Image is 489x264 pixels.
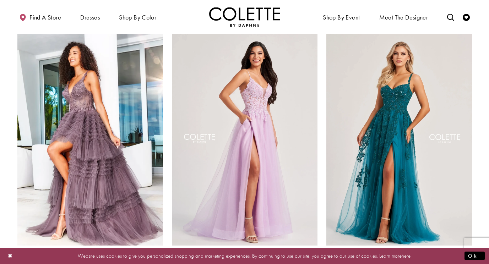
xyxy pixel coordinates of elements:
[379,14,428,21] span: Meet the designer
[80,14,100,21] span: Dresses
[402,252,411,259] a: here
[17,34,163,245] a: Visit Colette by Daphne Style No. CL12281 Page
[209,7,280,27] a: Visit Home Page
[29,14,61,21] span: Find a store
[4,249,16,262] button: Close Dialog
[17,7,63,27] a: Find a store
[326,34,472,245] a: Visit Colette by Daphne Style No. CL8220 Page
[51,251,438,260] p: Website uses cookies to give you personalized shopping and marketing experiences. By continuing t...
[172,34,317,245] a: Visit Colette by Daphne Style No. CL8100 Page
[445,7,456,27] a: Toggle search
[461,7,472,27] a: Check Wishlist
[323,14,360,21] span: Shop By Event
[119,14,156,21] span: Shop by color
[377,7,430,27] a: Meet the designer
[321,7,362,27] span: Shop By Event
[117,7,158,27] span: Shop by color
[78,7,102,27] span: Dresses
[464,251,485,260] button: Submit Dialog
[209,7,280,27] img: Colette by Daphne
